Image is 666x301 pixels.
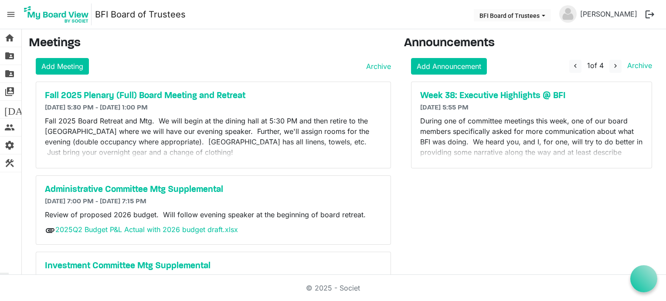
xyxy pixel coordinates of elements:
a: BFI Board of Trustees [95,6,186,23]
a: Fall 2025 Plenary (Full) Board Meeting and Retreat [45,91,382,101]
p: Review of proposed 2026 budget. Will follow evening speaker at the beginning of board retreat. [45,209,382,220]
span: navigate_before [571,62,579,70]
a: [PERSON_NAME] [577,5,641,23]
img: no-profile-picture.svg [559,5,577,23]
span: of 4 [587,61,604,70]
span: folder_shared [4,65,15,82]
button: navigate_next [609,60,622,73]
p: Fall 2025 Board Retreat and Mtg. We will begin at the dining hall at 5:30 PM and then retire to t... [45,116,382,157]
a: Administrative Committee Mtg Supplemental [45,185,382,195]
a: Add Meeting [36,58,89,75]
h6: [DATE] 5:30 PM - [DATE] 1:00 PM [45,104,382,112]
span: switch_account [4,83,15,100]
button: logout [641,5,659,24]
a: Archive [363,61,391,72]
a: Week 38: Executive Highlights @ BFI [420,91,643,101]
span: navigate_next [612,62,619,70]
span: [DATE] 5:55 PM [420,104,469,111]
span: settings [4,137,15,154]
span: home [4,29,15,47]
span: people [4,119,15,136]
span: folder_shared [4,47,15,65]
a: 2025Q2 Budget P&L Actual with 2026 budget draft.xlsx [55,225,238,234]
a: Add Announcement [411,58,487,75]
p: During one of committee meetings this week, one of our board members specifically asked for more ... [420,116,643,168]
a: © 2025 - Societ [306,284,360,292]
h3: Meetings [29,36,391,51]
span: 1 [587,61,590,70]
h3: Announcements [404,36,659,51]
span: attachment [45,225,55,236]
img: My Board View Logo [21,3,92,25]
button: navigate_before [569,60,581,73]
h6: [DATE] 7:00 PM - [DATE] 7:45 PM [45,274,382,282]
h6: [DATE] 7:00 PM - [DATE] 7:15 PM [45,198,382,206]
a: Archive [624,61,652,70]
a: Investment Committee Mtg Supplemental [45,261,382,271]
span: construction [4,154,15,172]
button: BFI Board of Trustees dropdownbutton [474,9,551,21]
span: [DATE] [4,101,38,118]
span: menu [3,6,19,23]
a: My Board View Logo [21,3,95,25]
